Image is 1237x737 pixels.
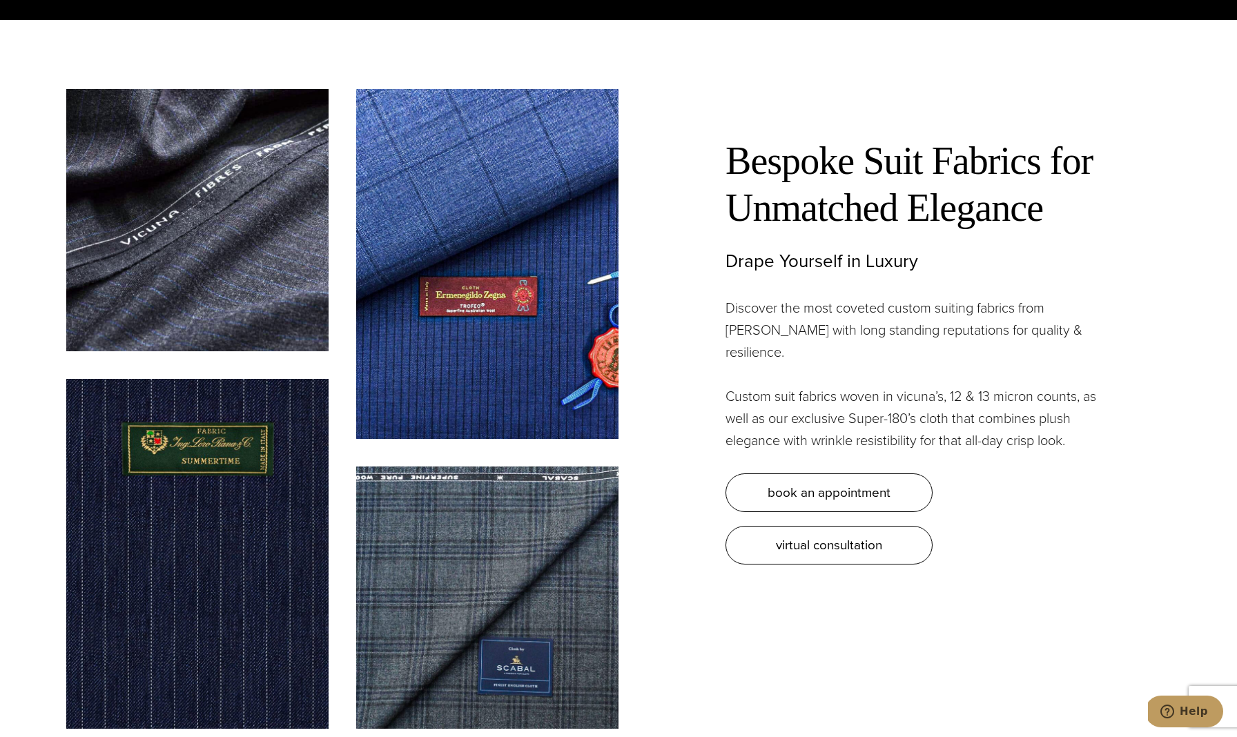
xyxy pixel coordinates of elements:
a: book an appointment [725,473,933,512]
iframe: Opens a widget where you can chat to one of our agents [1148,696,1223,730]
img: Ermenegildo Zegna blue narrow stripe suit fabric swatch. [356,89,618,439]
p: Custom suit fabrics woven in vicuna’s, 12 & 13 micron counts, as well as our exclusive Super-180’... [725,385,1112,451]
img: Scabal grey plaid suit fabric swatch. [356,466,618,729]
img: Loro Piana navy stripe suit fabric swatch. [66,379,329,729]
a: virtual consultation [725,526,933,564]
span: virtual consultation [776,535,882,555]
span: book an appointment [768,482,890,502]
img: Piacenza Vicuna grey with blue stripe bolt of fabric. [66,89,329,351]
p: Discover the most coveted custom suiting fabrics from [PERSON_NAME] with long standing reputation... [725,297,1112,363]
h3: Drape Yourself in Luxury [725,250,1112,272]
h2: Bespoke Suit Fabrics for Unmatched Elegance [725,137,1112,231]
